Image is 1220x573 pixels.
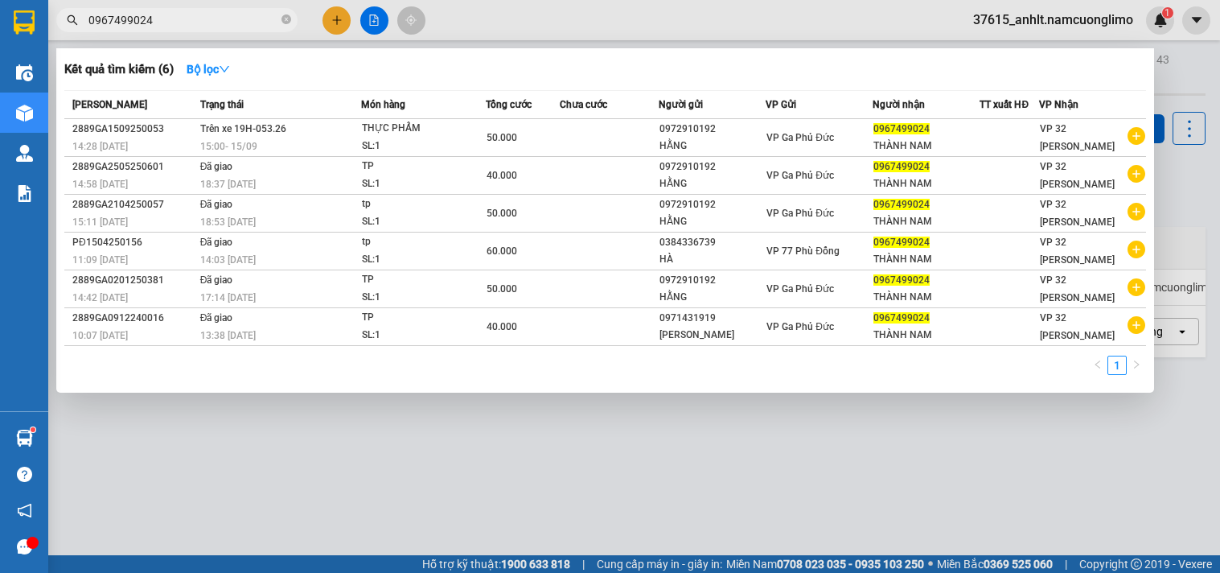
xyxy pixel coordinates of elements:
div: SL: 1 [362,213,483,231]
span: plus-circle [1128,241,1145,258]
span: close-circle [281,14,291,24]
span: Người nhận [873,99,925,110]
span: 13:38 [DATE] [200,330,256,341]
span: VP Ga Phủ Đức [766,321,834,332]
span: Chưa cước [560,99,607,110]
div: THÀNH NAM [873,289,979,306]
div: 0972910192 [659,121,765,138]
span: VP Gửi [766,99,796,110]
span: plus-circle [1128,278,1145,296]
span: VP 32 [PERSON_NAME] [1040,274,1115,303]
span: Người gửi [659,99,703,110]
span: 40.000 [487,321,517,332]
div: 0972910192 [659,272,765,289]
button: left [1088,356,1107,375]
span: close-circle [281,13,291,28]
div: 0971431919 [659,310,765,327]
span: VP Nhận [1039,99,1078,110]
span: Món hàng [361,99,405,110]
div: THÀNH NAM [873,213,979,230]
span: 0967499024 [873,312,930,324]
li: 1 [1107,356,1127,375]
span: 10:07 [DATE] [72,330,128,341]
span: 14:42 [DATE] [72,292,128,303]
div: SL: 1 [362,251,483,269]
span: search [67,14,78,26]
div: 2889GA0912240016 [72,310,195,327]
div: 0972910192 [659,159,765,175]
img: warehouse-icon [16,105,33,122]
span: 50.000 [487,283,517,295]
sup: 1 [31,427,35,432]
span: 11:09 [DATE] [72,254,128,266]
span: plus-circle [1128,203,1145,221]
div: THÀNH NAM [873,175,979,192]
span: Đã giao [200,199,233,210]
img: warehouse-icon [16,430,33,447]
span: right [1132,360,1141,369]
span: 18:53 [DATE] [200,216,256,228]
div: [PERSON_NAME] [659,327,765,344]
span: 15:11 [DATE] [72,216,128,228]
span: VP 32 [PERSON_NAME] [1040,312,1115,341]
img: warehouse-icon [16,145,33,162]
li: Previous Page [1088,356,1107,375]
div: THÀNH NAM [873,138,979,155]
div: 0384336739 [659,234,765,251]
span: notification [17,503,32,518]
div: THÀNH NAM [873,327,979,344]
div: SL: 1 [362,175,483,193]
span: 0967499024 [873,161,930,172]
div: HẰNG [659,138,765,155]
div: tp [362,196,483,213]
span: 0967499024 [873,199,930,210]
img: solution-icon [16,185,33,202]
div: tp [362,233,483,251]
button: Bộ lọcdown [174,56,243,82]
div: 2889GA1509250053 [72,121,195,138]
span: 14:28 [DATE] [72,141,128,152]
div: THÀNH NAM [873,251,979,268]
div: PĐ1504250156 [72,234,195,251]
div: 2889GA2104250057 [72,196,195,213]
div: SL: 1 [362,138,483,155]
span: VP Ga Phủ Đức [766,283,834,295]
span: 60.000 [487,245,517,257]
span: message [17,539,32,554]
span: Tổng cước [486,99,532,110]
span: Trên xe 19H-053.26 [200,123,286,134]
span: plus-circle [1128,165,1145,183]
div: TP [362,309,483,327]
span: 0967499024 [873,123,930,134]
span: VP 32 [PERSON_NAME] [1040,199,1115,228]
span: 14:03 [DATE] [200,254,256,266]
span: VP 32 [PERSON_NAME] [1040,123,1115,152]
div: TP [362,271,483,289]
div: 2889GA2505250601 [72,159,195,175]
span: 50.000 [487,132,517,143]
a: 1 [1108,357,1126,374]
div: 0972910192 [659,196,765,213]
span: 0967499024 [873,274,930,286]
div: HẰNG [659,175,765,192]
span: VP 32 [PERSON_NAME] [1040,161,1115,190]
span: down [219,64,230,75]
h3: Kết quả tìm kiếm ( 6 ) [64,61,174,78]
span: Trạng thái [200,99,244,110]
span: VP 32 [PERSON_NAME] [1040,237,1115,266]
span: question-circle [17,467,32,482]
span: left [1093,360,1103,369]
span: VP Ga Phủ Đức [766,132,834,143]
span: plus-circle [1128,127,1145,145]
input: Tìm tên, số ĐT hoặc mã đơn [88,11,278,29]
span: 14:58 [DATE] [72,179,128,190]
div: TP [362,158,483,175]
div: SL: 1 [362,327,483,344]
span: plus-circle [1128,316,1145,334]
span: Đã giao [200,312,233,324]
div: SL: 1 [362,289,483,307]
span: 15:00 - 15/09 [200,141,257,152]
button: right [1127,356,1146,375]
span: 17:14 [DATE] [200,292,256,303]
div: THỰC PHẨM [362,120,483,138]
